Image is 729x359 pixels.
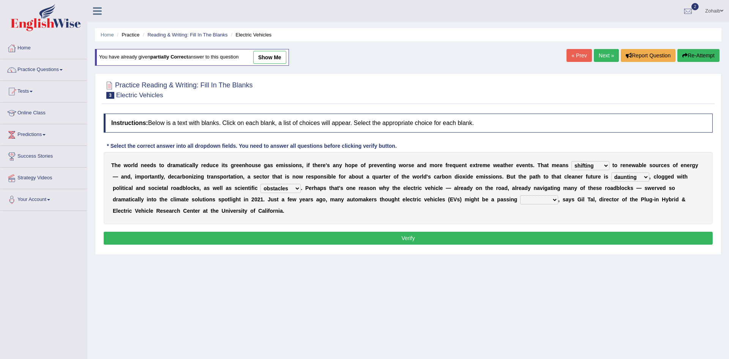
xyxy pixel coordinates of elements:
[299,162,302,168] b: s
[388,174,390,180] b: r
[442,174,445,180] b: b
[171,174,174,180] b: e
[225,162,228,168] b: s
[386,162,388,168] b: t
[141,162,144,168] b: n
[385,174,388,180] b: e
[684,162,687,168] b: n
[197,174,201,180] b: n
[203,162,206,168] b: e
[141,174,145,180] b: p
[459,174,462,180] b: o
[434,162,438,168] b: o
[213,162,216,168] b: c
[193,174,196,180] b: z
[625,162,629,168] b: n
[233,174,235,180] b: t
[407,174,410,180] b: e
[462,174,465,180] b: x
[211,174,214,180] b: a
[487,162,490,168] b: e
[195,162,198,168] b: y
[150,54,188,60] b: partially correct
[374,162,377,168] b: e
[320,174,324,180] b: n
[327,162,330,168] b: s
[312,162,314,168] b: t
[167,162,170,168] b: d
[288,162,291,168] b: s
[236,162,239,168] b: e
[292,174,296,180] b: n
[121,174,124,180] b: a
[673,162,676,168] b: o
[116,92,163,99] small: Electric Vehicles
[291,162,293,168] b: i
[519,162,522,168] b: v
[223,162,225,168] b: t
[159,162,161,168] b: t
[308,174,311,180] b: e
[147,32,227,38] a: Reading & Writing: Fill In The Blanks
[528,162,530,168] b: t
[306,162,308,168] b: i
[376,174,379,180] b: u
[384,174,386,180] b: t
[420,162,423,168] b: n
[559,162,562,168] b: a
[185,174,189,180] b: o
[639,162,642,168] b: b
[277,174,280,180] b: a
[133,162,135,168] b: l
[0,146,87,165] a: Success Stories
[389,162,393,168] b: n
[118,162,121,168] b: e
[230,174,234,180] b: a
[220,174,223,180] b: p
[207,174,209,180] b: t
[505,162,508,168] b: h
[349,174,352,180] b: a
[95,49,289,66] div: You have already given answer to this question
[180,174,182,180] b: r
[500,162,503,168] b: a
[348,162,352,168] b: o
[323,162,326,168] b: e
[196,174,197,180] b: i
[158,174,159,180] b: t
[194,162,195,168] b: l
[0,189,87,208] a: Your Account
[0,59,87,78] a: Practice Questions
[101,32,114,38] a: Home
[355,162,358,168] b: e
[473,162,476,168] b: x
[177,174,180,180] b: a
[279,162,284,168] b: m
[183,162,185,168] b: t
[296,162,299,168] b: n
[417,174,420,180] b: o
[333,174,336,180] b: e
[420,174,422,180] b: r
[314,174,317,180] b: p
[456,162,459,168] b: u
[286,174,289,180] b: s
[259,174,262,180] b: c
[399,162,403,168] b: w
[452,162,456,168] b: q
[667,162,670,168] b: s
[248,162,252,168] b: o
[192,162,194,168] b: l
[175,162,180,168] b: m
[0,38,87,57] a: Home
[631,162,636,168] b: w
[525,162,529,168] b: n
[318,162,321,168] b: e
[429,162,434,168] b: m
[380,162,383,168] b: e
[659,162,661,168] b: r
[462,162,465,168] b: n
[447,162,449,168] b: r
[150,174,151,180] b: t
[612,162,614,168] b: t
